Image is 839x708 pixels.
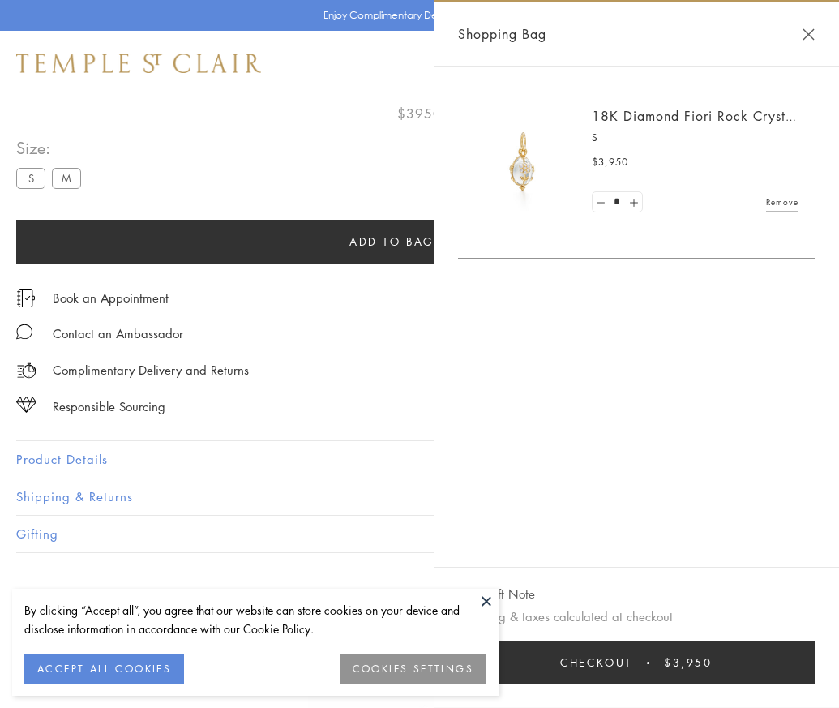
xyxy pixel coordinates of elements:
[592,154,628,170] span: $3,950
[458,24,546,45] span: Shopping Bag
[16,397,36,413] img: icon_sourcing.svg
[593,192,609,212] a: Set quantity to 0
[340,654,486,684] button: COOKIES SETTINGS
[592,130,798,146] p: S
[24,654,184,684] button: ACCEPT ALL COOKIES
[16,220,768,264] button: Add to bag
[16,478,823,515] button: Shipping & Returns
[474,114,571,211] img: P51889-E11FIORI
[16,324,32,340] img: MessageIcon-01_2.svg
[16,360,36,380] img: icon_delivery.svg
[803,28,815,41] button: Close Shopping Bag
[16,516,823,552] button: Gifting
[560,654,632,672] span: Checkout
[53,289,169,307] a: Book an Appointment
[349,233,434,251] span: Add to bag
[53,360,249,380] p: Complimentary Delivery and Returns
[16,289,36,307] img: icon_appointment.svg
[52,168,81,188] label: M
[16,168,45,188] label: S
[323,7,507,24] p: Enjoy Complimentary Delivery & Returns
[16,135,88,161] span: Size:
[16,441,823,478] button: Product Details
[24,601,486,638] div: By clicking “Accept all”, you agree that our website can store cookies on your device and disclos...
[397,103,442,124] span: $3950
[458,607,815,627] p: Shipping & taxes calculated at checkout
[53,324,183,344] div: Contact an Ambassador
[53,397,165,417] div: Responsible Sourcing
[458,641,815,684] button: Checkout $3,950
[766,193,798,211] a: Remove
[625,192,641,212] a: Set quantity to 2
[16,54,261,73] img: Temple St. Clair
[458,584,535,604] button: Add Gift Note
[664,654,713,672] span: $3,950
